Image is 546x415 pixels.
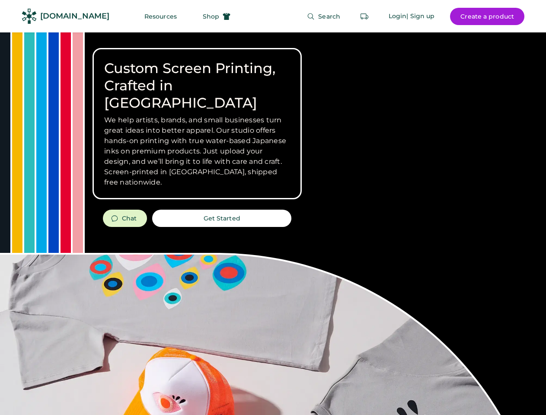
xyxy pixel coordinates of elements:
[450,8,524,25] button: Create a product
[356,8,373,25] button: Retrieve an order
[104,60,290,112] h1: Custom Screen Printing, Crafted in [GEOGRAPHIC_DATA]
[297,8,351,25] button: Search
[40,11,109,22] div: [DOMAIN_NAME]
[389,12,407,21] div: Login
[104,115,290,188] h3: We help artists, brands, and small businesses turn great ideas into better apparel. Our studio of...
[22,9,37,24] img: Rendered Logo - Screens
[103,210,147,227] button: Chat
[134,8,187,25] button: Resources
[203,13,219,19] span: Shop
[318,13,340,19] span: Search
[192,8,241,25] button: Shop
[406,12,434,21] div: | Sign up
[152,210,291,227] button: Get Started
